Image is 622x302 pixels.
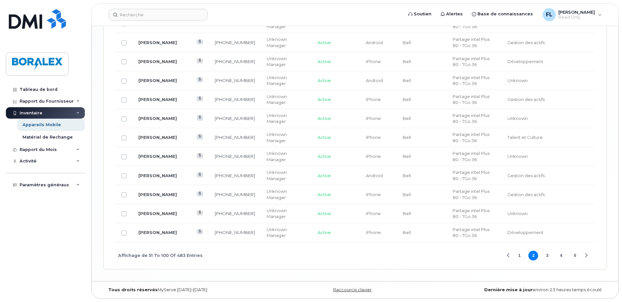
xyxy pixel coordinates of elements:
[366,135,381,140] span: iPhone
[138,230,177,235] a: [PERSON_NAME]
[215,173,255,178] a: [PHONE_NUMBER]
[197,77,203,82] a: View Last Bill
[582,251,591,260] button: Next Page
[215,211,255,216] a: [PHONE_NUMBER]
[507,78,528,83] span: Unknown
[403,230,411,235] span: Bell
[453,170,490,181] span: Partage intel Plus 80 - 7Go 36
[556,251,566,260] button: Page 4
[570,251,580,260] button: Page 5
[558,15,595,20] span: Read Only
[507,230,543,235] span: Développement
[453,208,490,219] span: Partage intel Plus 80 - 7Go 36
[318,173,331,178] span: Active
[507,97,545,102] span: Gestion des actifs
[366,211,381,216] span: iPhone
[215,230,255,235] a: [PHONE_NUMBER]
[507,154,528,159] span: Unknown
[197,115,203,120] a: View Last Bill
[318,154,331,159] span: Active
[446,11,463,17] span: Alertes
[439,287,607,293] div: environ 23 heures temps écoulé
[477,11,533,17] span: Base de connaissances
[453,94,490,105] span: Partage intel Plus 80 - 7Go 36
[414,11,431,17] span: Soutien
[215,135,255,140] a: [PHONE_NUMBER]
[453,227,490,238] span: Partage intel Plus 80 - 7Go 36
[366,78,383,83] span: Android
[366,173,383,178] span: Android
[197,134,203,139] a: View Last Bill
[267,169,306,181] div: Unknown Manager
[366,116,381,121] span: iPhone
[366,97,381,102] span: iPhone
[318,78,331,83] span: Active
[507,116,528,121] span: Unknown
[542,251,552,260] button: Page 3
[528,251,538,260] button: Page 2
[453,37,490,48] span: Partage intel Plus 80 - 7Go 36
[366,59,381,64] span: iPhone
[197,153,203,158] a: View Last Bill
[215,116,255,121] a: [PHONE_NUMBER]
[318,135,331,140] span: Active
[453,189,490,200] span: Partage intel Plus 80 - 7Go 36
[267,131,306,143] div: Unknown Manager
[333,287,372,292] a: Raccourcis clavier
[215,78,255,83] a: [PHONE_NUMBER]
[103,287,271,293] div: MyServe [DATE]–[DATE]
[215,154,255,159] a: [PHONE_NUMBER]
[404,8,436,21] a: Soutien
[138,173,177,178] a: [PERSON_NAME]
[138,135,177,140] a: [PERSON_NAME]
[318,230,331,235] span: Active
[515,251,524,260] button: Page 1
[453,56,490,67] span: Partage intel Plus 80 - 7Go 36
[507,59,543,64] span: Développement
[138,116,177,121] a: [PERSON_NAME]
[403,40,411,45] span: Bell
[267,36,306,48] div: Unknown Manager
[403,59,411,64] span: Bell
[215,40,255,45] a: [PHONE_NUMBER]
[197,40,203,44] a: View Last Bill
[267,208,306,220] div: Unknown Manager
[318,192,331,197] span: Active
[558,9,595,15] span: [PERSON_NAME]
[403,116,411,121] span: Bell
[453,151,490,162] span: Partage intel Plus 80 - 7Go 36
[267,93,306,106] div: Unknown Manager
[197,96,203,101] a: View Last Bill
[467,8,537,21] a: Base de connaissances
[436,8,467,21] a: Alertes
[318,40,331,45] span: Active
[215,192,255,197] a: [PHONE_NUMBER]
[538,8,606,21] div: Francois Larocque
[138,154,177,159] a: [PERSON_NAME]
[507,173,545,178] span: Gestion des actifs
[366,40,383,45] span: Android
[403,192,411,197] span: Bell
[546,11,552,19] span: FL
[453,18,490,29] span: Partage intel Plus 80 - 7Go 36
[267,56,306,68] div: Unknown Manager
[507,135,543,140] span: Talent et Culture
[503,251,513,260] button: Previous Page
[403,211,411,216] span: Bell
[138,40,177,45] a: [PERSON_NAME]
[138,78,177,83] a: [PERSON_NAME]
[403,154,411,159] span: Bell
[453,113,490,124] span: Partage intel Plus 80 - 7Go 36
[197,59,203,63] a: View Last Bill
[507,40,545,45] span: Gestion des actifs
[318,59,331,64] span: Active
[403,173,411,178] span: Bell
[366,230,381,235] span: iPhone
[484,287,533,292] strong: Dernière mise à jour
[138,211,177,216] a: [PERSON_NAME]
[197,210,203,215] a: View Last Bill
[118,251,203,260] span: Affichage de 51 To 100 Of 483 Entries
[138,97,177,102] a: [PERSON_NAME]
[403,78,411,83] span: Bell
[453,132,490,143] span: Partage intel Plus 80 - 7Go 36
